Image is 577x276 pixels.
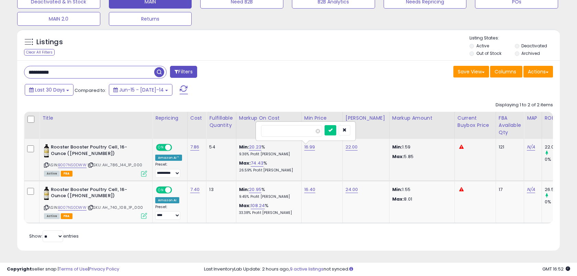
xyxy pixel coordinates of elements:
div: 22.05% [545,144,573,150]
a: 108.24 [251,202,265,209]
div: 121 [499,144,519,150]
div: Preset: [155,162,182,178]
span: FBA [61,213,72,219]
b: Min: [239,186,249,193]
div: 26.52% [545,187,573,193]
div: ASIN: [44,144,147,176]
img: 41RX215DJDL._SL40_.jpg [44,187,49,200]
div: Title [42,115,149,122]
div: 17 [499,187,519,193]
span: FBA [61,171,72,177]
span: ON [157,145,165,151]
a: 16.40 [304,186,316,193]
p: 33.38% Profit [PERSON_NAME] [239,211,296,215]
a: 20.95 [249,186,261,193]
span: | SKU: AH_786_144_1P_000 [88,162,142,168]
div: ASIN: [44,187,147,218]
div: MAP [527,115,539,122]
button: Filters [170,66,197,78]
strong: Max: [392,196,404,202]
b: Rooster Booster Poultry Cell, 16-Ounce ([PHONE_NUMBER]) [51,187,134,201]
span: | SKU: AH_740_108_1P_000 [88,205,143,210]
a: 74.43 [251,160,263,167]
label: Active [476,43,489,49]
div: Min Price [304,115,340,122]
a: B007NS0DWW [58,205,87,211]
div: seller snap | | [7,266,119,273]
div: Preset: [155,205,182,220]
span: OFF [171,187,182,193]
span: All listings currently available for purchase on Amazon [44,213,60,219]
a: 7.40 [190,186,200,193]
img: 41RX215DJDL._SL40_.jpg [44,144,49,158]
button: Save View [453,66,489,77]
p: 9.45% Profit [PERSON_NAME] [239,194,296,199]
div: Fulfillable Quantity [209,115,233,129]
div: Amazon AI [155,197,179,203]
a: 16.99 [304,144,315,151]
b: Max: [239,160,251,166]
b: Rooster Booster Poultry Cell, 16-Ounce ([PHONE_NUMBER]) [51,144,134,158]
th: The percentage added to the cost of goods (COGS) that forms the calculator for Min & Max prices. [236,112,301,139]
a: Privacy Policy [89,266,119,272]
span: All listings currently available for purchase on Amazon [44,171,60,177]
div: Markup Amount [392,115,452,122]
p: 5.85 [392,154,449,160]
span: Last 30 Days [35,86,65,93]
div: Clear All Filters [24,49,55,56]
div: Last InventoryLab Update: 2 hours ago, not synced. [204,266,570,273]
div: 0% [545,156,573,163]
div: Cost [190,115,204,122]
button: Actions [523,66,553,77]
button: Jun-15 - [DATE]-14 [109,84,172,96]
button: MAIN 2.0 [17,12,100,26]
h5: Listings [36,37,63,47]
label: Out of Stock [476,50,501,56]
p: 1.59 [392,144,449,150]
div: ROI [545,115,570,122]
div: 13 [209,187,230,193]
div: Displaying 1 to 2 of 2 items [496,102,553,108]
p: 8.01 [392,196,449,202]
p: 26.59% Profit [PERSON_NAME] [239,168,296,173]
a: N/A [527,144,535,151]
div: 54 [209,144,230,150]
div: Current Buybox Price [457,115,493,129]
span: Show: entries [29,233,79,239]
label: Deactivated [521,43,547,49]
span: OFF [171,145,182,151]
button: Last 30 Days [25,84,73,96]
div: [PERSON_NAME] [346,115,386,122]
span: Compared to: [75,87,106,94]
a: 20.23 [249,144,261,151]
div: Markup on Cost [239,115,298,122]
strong: Min: [392,186,403,193]
b: Min: [239,144,249,150]
p: 9.36% Profit [PERSON_NAME] [239,152,296,157]
strong: Max: [392,153,404,160]
p: 1.55 [392,187,449,193]
a: N/A [527,186,535,193]
strong: Copyright [7,266,32,272]
label: Archived [521,50,540,56]
div: % [239,203,296,215]
a: 9 active listings [290,266,324,272]
div: Amazon AI * [155,155,182,161]
strong: Min: [392,144,403,150]
a: Terms of Use [59,266,88,272]
div: FBA Available Qty [499,115,521,136]
div: % [239,187,296,199]
b: Max: [239,202,251,209]
span: Columns [495,68,516,75]
div: Repricing [155,115,184,122]
div: % [239,160,296,173]
span: Jun-15 - [DATE]-14 [119,86,164,93]
span: 2025-08-14 16:52 GMT [542,266,570,272]
span: ON [157,187,165,193]
div: 0% [545,199,573,205]
p: Listing States: [469,35,559,41]
a: B007NS0DWW [58,162,87,168]
div: % [239,144,296,157]
button: Columns [490,66,522,77]
button: Returns [109,12,192,26]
